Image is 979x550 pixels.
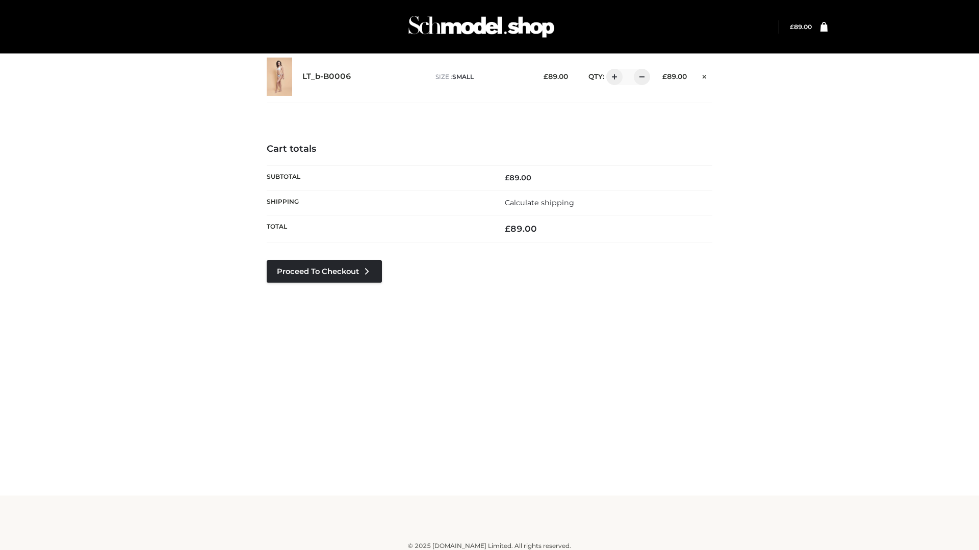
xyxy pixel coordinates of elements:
span: SMALL [452,73,474,80]
span: £ [662,72,667,80]
th: Shipping [267,190,489,215]
bdi: 89.00 [505,224,537,234]
h4: Cart totals [267,144,712,155]
span: £ [790,23,794,31]
th: Subtotal [267,165,489,190]
span: £ [505,173,509,182]
a: £89.00 [790,23,812,31]
a: Proceed to Checkout [267,260,382,283]
bdi: 89.00 [505,173,531,182]
span: £ [544,72,548,80]
bdi: 89.00 [544,72,568,80]
a: Calculate shipping [505,198,574,207]
span: £ [505,224,510,234]
p: size : [435,72,528,81]
bdi: 89.00 [790,23,812,31]
bdi: 89.00 [662,72,687,80]
a: Remove this item [697,69,712,82]
th: Total [267,215,489,242]
a: LT_b-B0006 [302,72,351,81]
div: QTY: [578,69,647,85]
img: Schmodel Admin 964 [405,7,558,47]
